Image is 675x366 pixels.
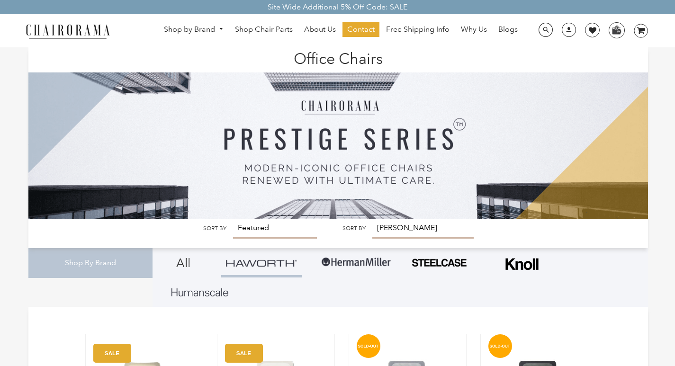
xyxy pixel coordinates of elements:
a: About Us [299,22,341,37]
span: About Us [304,25,336,35]
span: Blogs [498,25,518,35]
img: Layer_1_1.png [171,288,228,297]
img: WhatsApp_Image_2024-07-12_at_16.23.01.webp [609,23,624,37]
img: Frame_4.png [503,252,541,276]
img: Group_4be16a4b-c81a-4a6e-a540-764d0a8faf6e.png [226,259,297,267]
a: Contact [342,22,379,37]
img: Group-1.png [321,248,392,277]
span: Contact [347,25,375,35]
a: Blogs [494,22,522,37]
div: Shop By Brand [28,248,153,278]
label: Sort by [342,225,366,232]
span: Free Shipping Info [386,25,450,35]
text: SALE [236,350,251,356]
span: Shop Chair Parts [235,25,293,35]
label: Sort by [203,225,226,232]
a: All [160,248,207,277]
h1: Office Chairs [38,47,639,68]
img: chairorama [20,23,115,39]
a: Why Us [456,22,492,37]
a: Shop by Brand [159,22,228,37]
img: PHOTO-2024-07-09-00-53-10-removebg-preview.png [411,258,468,268]
img: Office Chairs [28,47,648,219]
a: Free Shipping Info [381,22,454,37]
text: SALE [105,350,119,356]
a: Shop Chair Parts [230,22,297,37]
text: SOLD-OUT [489,344,510,348]
nav: DesktopNavigation [155,22,527,39]
span: Why Us [461,25,487,35]
text: SOLD-OUT [358,344,378,348]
